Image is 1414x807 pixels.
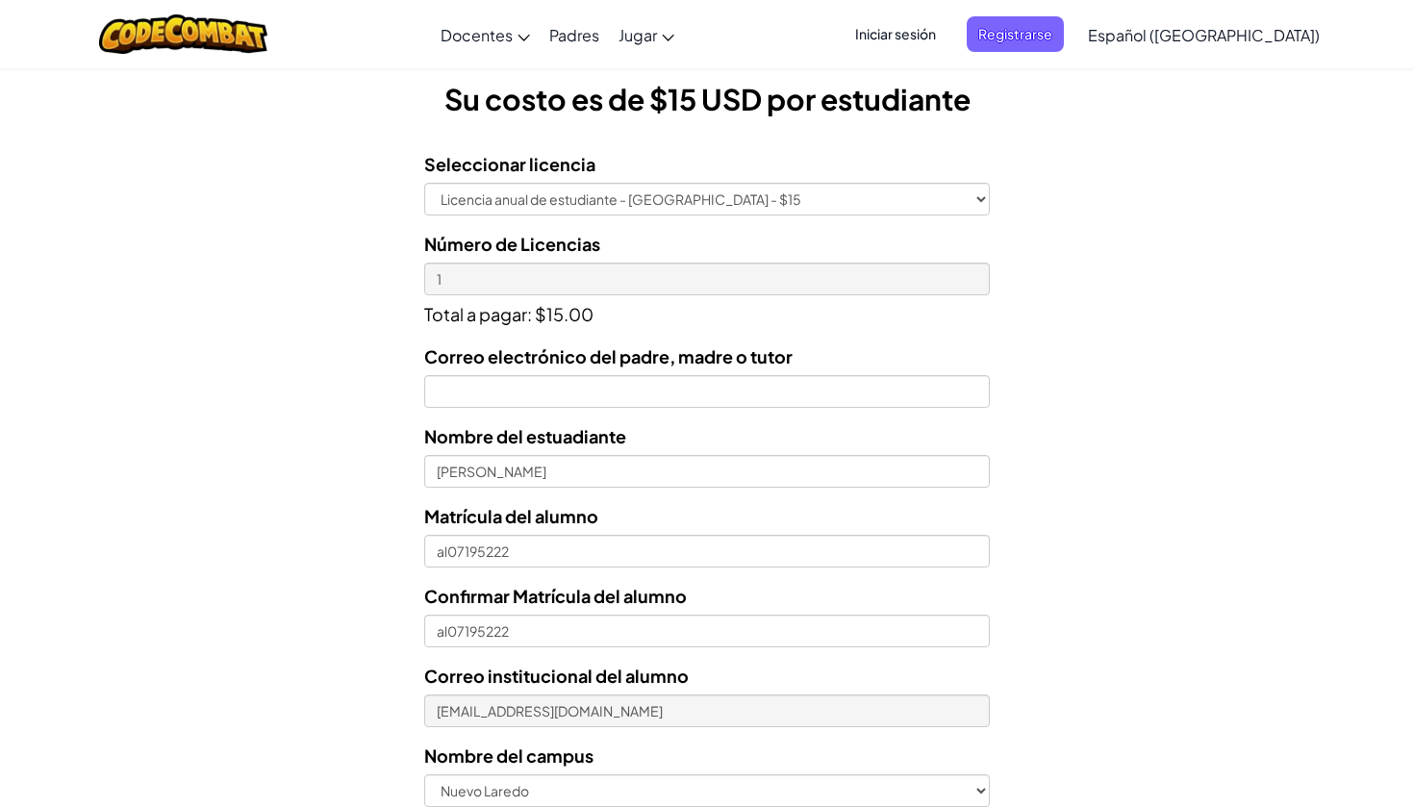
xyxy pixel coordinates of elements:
label: Correo institucional del alumno [424,662,689,690]
label: Seleccionar licencia [424,150,595,178]
button: Iniciar sesión [844,16,947,52]
label: Confirmar Matrícula del alumno [424,582,687,610]
label: Nombre del campus [424,742,593,769]
p: Total a pagar: $15.00 [424,295,990,328]
label: Número de Licencias [424,230,600,258]
a: Padres [540,9,609,61]
span: Jugar [619,25,657,45]
span: Docentes [441,25,513,45]
span: Español ([GEOGRAPHIC_DATA]) [1088,25,1320,45]
label: Nombre del estuadiante [424,422,626,450]
label: Matrícula del alumno [424,502,598,530]
button: Registrarse [967,16,1064,52]
img: CodeCombat logo [99,14,267,54]
a: Docentes [431,9,540,61]
a: Español ([GEOGRAPHIC_DATA]) [1078,9,1329,61]
label: Correo electrónico del padre, madre o tutor [424,342,793,370]
a: Jugar [609,9,684,61]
